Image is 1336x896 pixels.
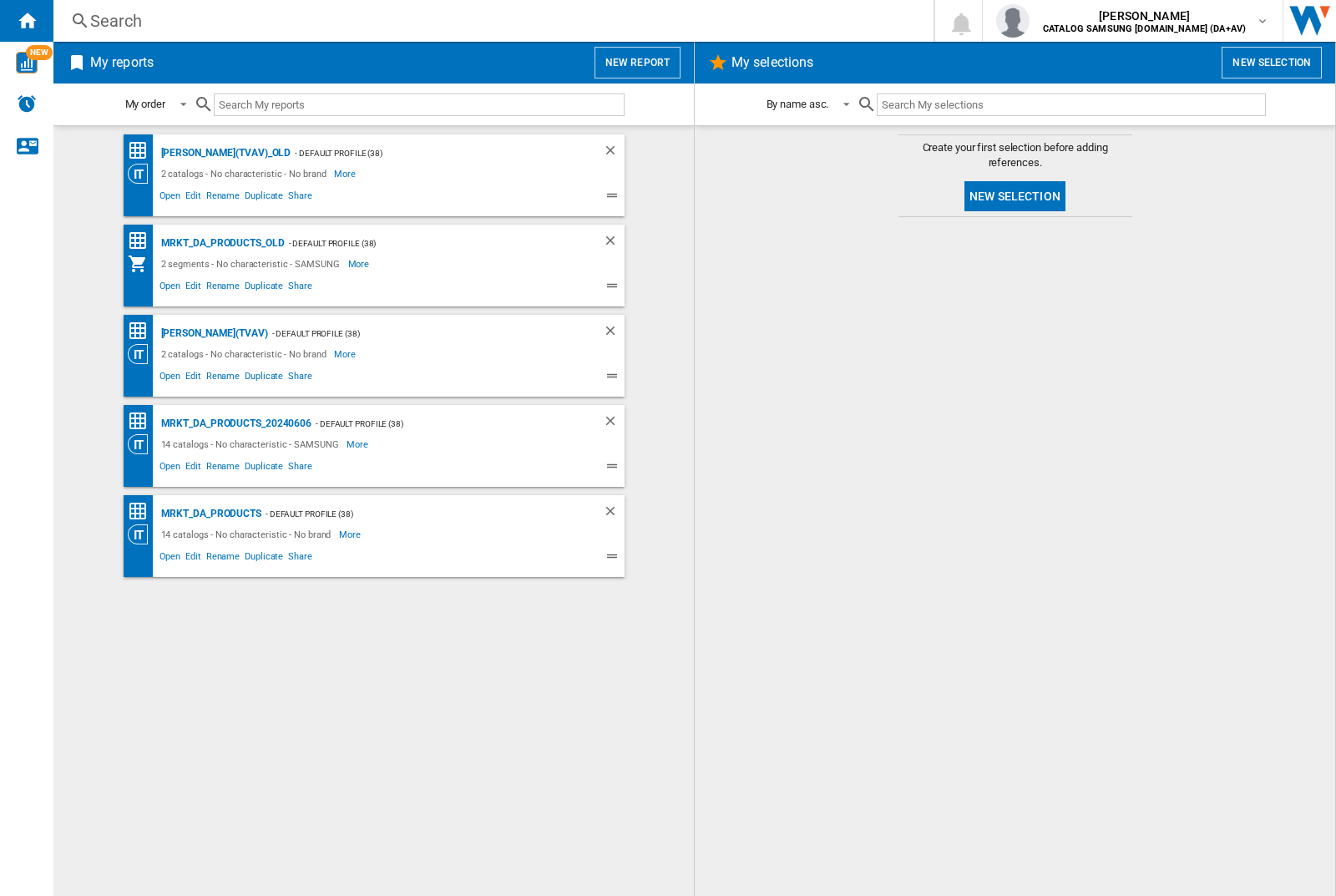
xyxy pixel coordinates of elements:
[128,254,157,274] div: My Assortment
[128,230,157,251] div: Price Matrix
[204,458,242,478] span: Rename
[311,413,569,434] div: - Default profile (38)
[204,188,242,208] span: Rename
[183,549,204,569] span: Edit
[128,164,157,184] div: Category View
[87,47,157,78] h2: My reports
[261,504,569,524] div: - Default profile (38)
[603,143,625,164] div: Delete
[1043,23,1246,34] b: CATALOG SAMSUNG [DOMAIN_NAME] (DA+AV)
[26,45,53,60] span: NEW
[286,368,315,388] span: Share
[603,323,625,344] div: Delete
[728,47,817,78] h2: My selections
[183,188,204,208] span: Edit
[17,94,37,114] img: alerts-logo.svg
[128,501,157,522] div: Price Matrix
[268,323,569,344] div: - Default profile (38)
[242,188,286,208] span: Duplicate
[348,254,372,274] span: More
[125,98,165,110] div: My order
[128,411,157,432] div: Price Matrix
[128,140,157,161] div: Price Matrix
[242,458,286,478] span: Duplicate
[242,368,286,388] span: Duplicate
[877,94,1265,116] input: Search My selections
[204,549,242,569] span: Rename
[157,524,340,544] div: 14 catalogs - No characteristic - No brand
[964,181,1065,211] button: New selection
[128,524,157,544] div: Category View
[347,434,371,454] span: More
[157,344,335,364] div: 2 catalogs - No characteristic - No brand
[286,549,315,569] span: Share
[183,368,204,388] span: Edit
[285,233,569,254] div: - Default profile (38)
[183,278,204,298] span: Edit
[898,140,1132,170] span: Create your first selection before adding references.
[157,233,285,254] div: MRKT_DA_PRODUCTS_OLD
[1043,8,1246,24] span: [PERSON_NAME]
[90,9,890,33] div: Search
[157,368,184,388] span: Open
[214,94,625,116] input: Search My reports
[128,321,157,342] div: Price Matrix
[157,143,291,164] div: [PERSON_NAME](TVAV)_old
[157,434,347,454] div: 14 catalogs - No characteristic - SAMSUNG
[291,143,569,164] div: - Default profile (38)
[157,188,184,208] span: Open
[286,278,315,298] span: Share
[767,98,829,110] div: By name asc.
[603,504,625,524] div: Delete
[204,278,242,298] span: Rename
[1222,47,1322,78] button: New selection
[242,278,286,298] span: Duplicate
[157,278,184,298] span: Open
[603,413,625,434] div: Delete
[334,344,358,364] span: More
[128,344,157,364] div: Category View
[157,413,312,434] div: MRKT_DA_PRODUCTS_20240606
[16,52,38,73] img: wise-card.svg
[157,458,184,478] span: Open
[996,4,1030,38] img: profile.jpg
[157,504,261,524] div: MRKT_DA_PRODUCTS
[157,164,335,184] div: 2 catalogs - No characteristic - No brand
[595,47,681,78] button: New report
[286,458,315,478] span: Share
[204,368,242,388] span: Rename
[183,458,204,478] span: Edit
[286,188,315,208] span: Share
[242,549,286,569] span: Duplicate
[157,254,348,274] div: 2 segments - No characteristic - SAMSUNG
[128,434,157,454] div: Category View
[157,323,268,344] div: [PERSON_NAME](TVAV)
[157,549,184,569] span: Open
[339,524,363,544] span: More
[334,164,358,184] span: More
[603,233,625,254] div: Delete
